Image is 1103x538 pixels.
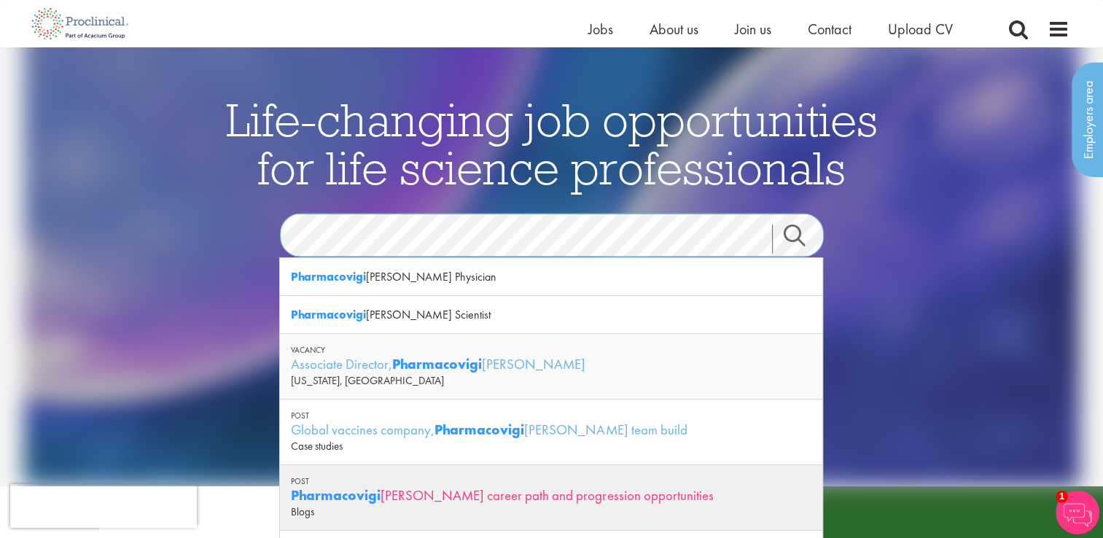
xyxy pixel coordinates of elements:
[291,439,811,453] div: Case studies
[291,410,811,421] div: Post
[1056,491,1068,503] span: 1
[291,486,381,504] strong: Pharmacovigi
[392,355,482,373] strong: Pharmacovigi
[226,90,878,196] span: Life-changing job opportunities for life science professionals
[291,345,811,355] div: Vacancy
[888,20,953,39] a: Upload CV
[650,20,698,39] a: About us
[23,21,1080,486] img: candidate home
[434,421,524,439] strong: Pharmacovigi
[291,355,811,373] div: Associate Director, [PERSON_NAME]
[1056,491,1099,534] img: Chatbot
[291,476,811,486] div: Post
[291,269,366,284] strong: Pharmacovigi
[808,20,851,39] a: Contact
[735,20,771,39] a: Join us
[280,296,822,334] div: [PERSON_NAME] Scientist
[280,258,822,296] div: [PERSON_NAME] Physician
[291,373,811,388] div: [US_STATE], [GEOGRAPHIC_DATA]
[291,421,811,439] div: Global vaccines company, [PERSON_NAME] team build
[291,504,811,519] div: Blogs
[10,484,197,528] iframe: reCAPTCHA
[291,486,811,504] div: [PERSON_NAME] career path and progression opportunities
[588,20,613,39] a: Jobs
[772,224,835,253] a: Job search submit button
[291,307,366,322] strong: Pharmacovigi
